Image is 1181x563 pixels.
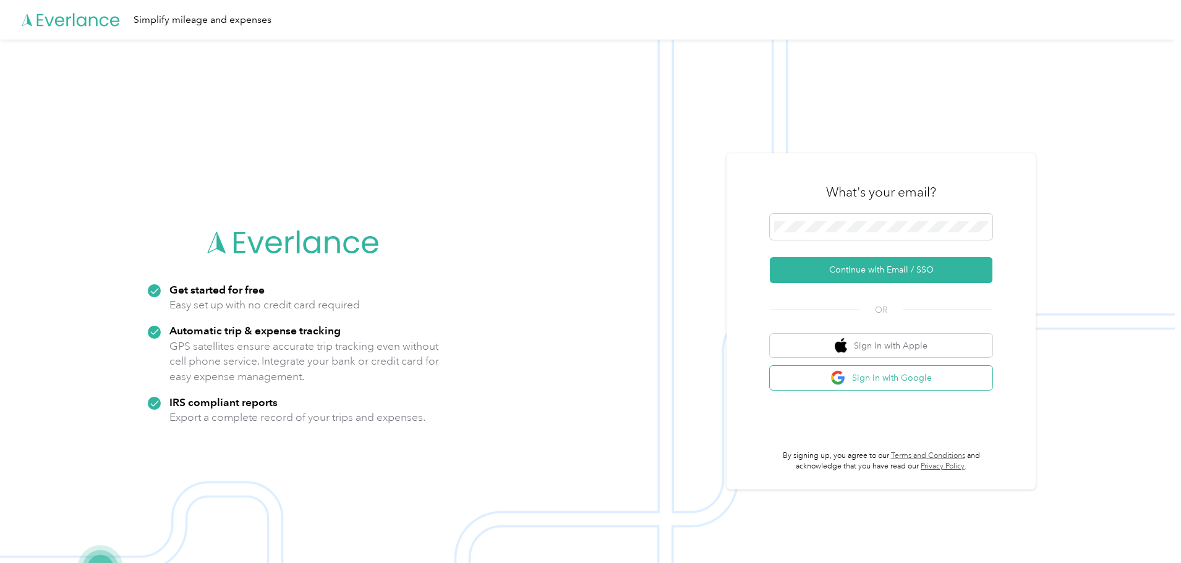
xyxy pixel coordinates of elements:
[826,184,936,201] h3: What's your email?
[169,324,341,337] strong: Automatic trip & expense tracking
[169,283,265,296] strong: Get started for free
[891,451,965,460] a: Terms and Conditions
[830,370,846,386] img: google logo
[770,334,992,358] button: apple logoSign in with Apple
[770,451,992,472] p: By signing up, you agree to our and acknowledge that you have read our .
[169,339,440,384] p: GPS satellites ensure accurate trip tracking even without cell phone service. Integrate your bank...
[921,462,965,471] a: Privacy Policy
[169,297,360,313] p: Easy set up with no credit card required
[835,338,847,353] img: apple logo
[134,12,271,28] div: Simplify mileage and expenses
[169,396,278,408] strong: IRS compliant reports
[169,410,425,425] p: Export a complete record of your trips and expenses.
[770,257,992,283] button: Continue with Email / SSO
[770,366,992,390] button: google logoSign in with Google
[859,303,903,316] span: OR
